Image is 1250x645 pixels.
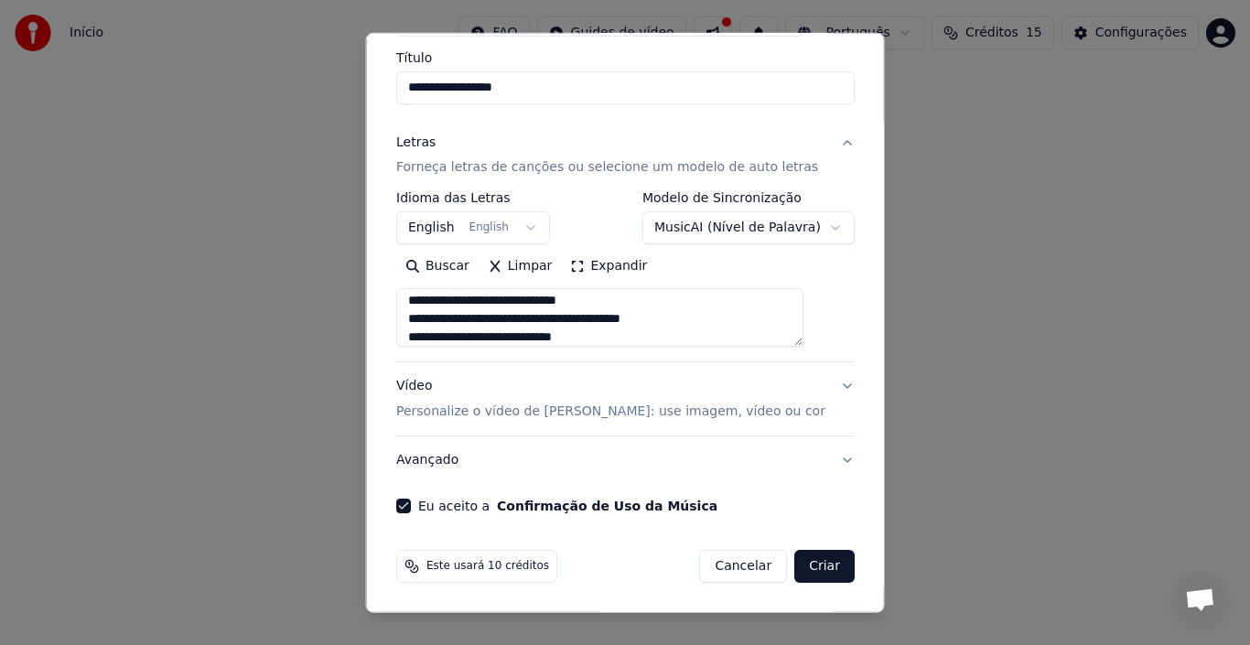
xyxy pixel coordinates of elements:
[396,252,479,281] button: Buscar
[396,50,855,63] label: Título
[396,403,825,421] p: Personalize o vídeo de [PERSON_NAME]: use imagem, vídeo ou cor
[396,191,550,204] label: Idioma das Letras
[396,377,825,421] div: Vídeo
[396,133,436,151] div: Letras
[418,500,717,512] label: Eu aceito a
[497,500,717,512] button: Eu aceito a
[641,191,854,204] label: Modelo de Sincronização
[699,550,787,583] button: Cancelar
[478,252,561,281] button: Limpar
[396,436,855,484] button: Avançado
[396,118,855,191] button: LetrasForneça letras de canções ou selecione um modelo de auto letras
[396,362,855,435] button: VídeoPersonalize o vídeo de [PERSON_NAME]: use imagem, vídeo ou cor
[561,252,656,281] button: Expandir
[396,191,855,361] div: LetrasForneça letras de canções ou selecione um modelo de auto letras
[426,559,549,574] span: Este usará 10 créditos
[794,550,855,583] button: Criar
[396,158,818,177] p: Forneça letras de canções ou selecione um modelo de auto letras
